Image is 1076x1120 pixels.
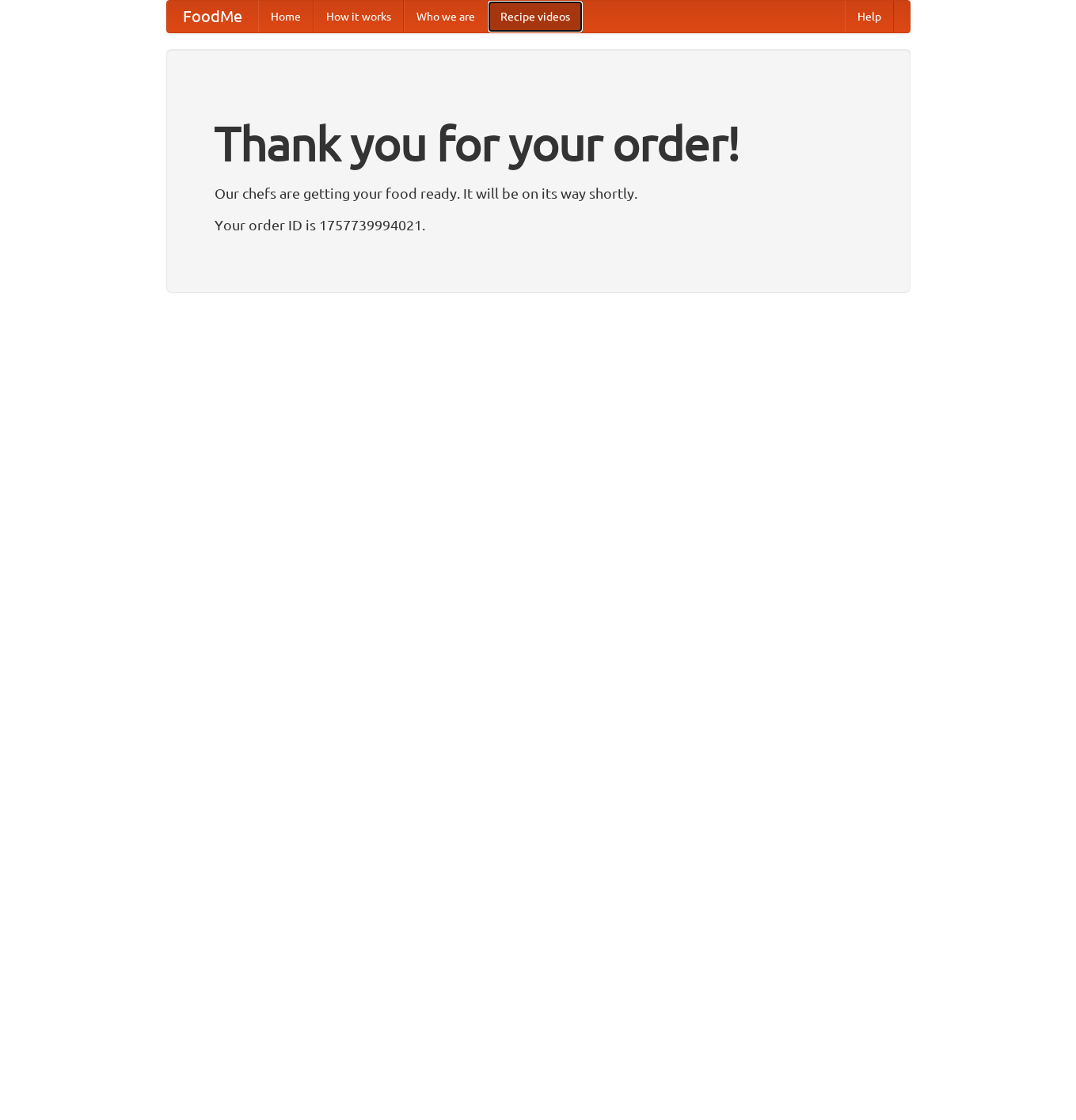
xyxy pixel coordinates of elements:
[215,213,862,237] p: Your order ID is 1757739994021.
[258,1,314,32] a: Home
[845,1,894,32] a: Help
[488,1,583,32] a: Recipe videos
[404,1,488,32] a: Who we are
[167,1,258,32] a: FoodMe
[314,1,404,32] a: How it works
[215,105,862,181] h1: Thank you for your order!
[215,181,862,205] p: Our chefs are getting your food ready. It will be on its way shortly.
